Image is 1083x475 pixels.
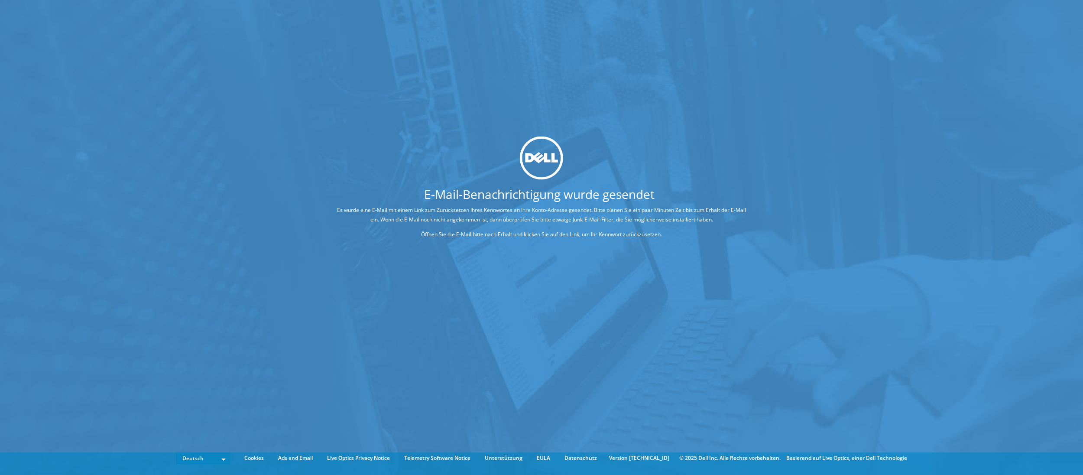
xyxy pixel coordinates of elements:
a: Cookies [238,453,270,463]
h1: E-Mail-Benachrichtigung wurde gesendet [303,188,775,200]
p: Öffnen Sie die E-Mail bitte nach Erhalt und klicken Sie auf den Link, um Ihr Kennwort zurückzuset... [336,230,747,239]
li: Basierend auf Live Optics, einer Dell Technologie [786,453,907,463]
a: Ads and Email [272,453,319,463]
a: EULA [530,453,557,463]
a: Datenschutz [558,453,603,463]
a: Unterstützung [478,453,529,463]
img: dell_svg_logo.svg [520,137,563,180]
a: Telemetry Software Notice [398,453,477,463]
a: Live Optics Privacy Notice [321,453,396,463]
p: Es wurde eine E-Mail mit einem Link zum Zurücksetzen Ihres Kennwortes an Ihre Konto-Adresse gesen... [336,205,747,224]
li: © 2025 Dell Inc. Alle Rechte vorbehalten. [675,453,785,463]
li: Version [TECHNICAL_ID] [605,453,674,463]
